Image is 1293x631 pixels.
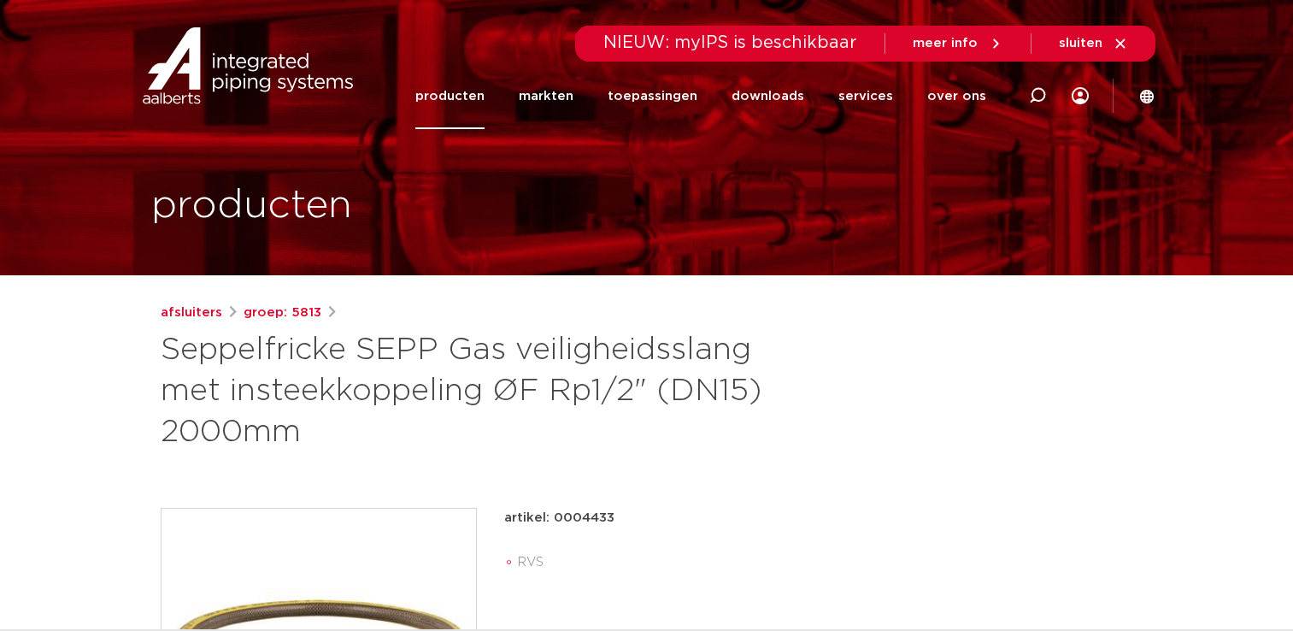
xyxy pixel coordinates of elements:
a: over ons [927,63,986,129]
a: groep: 5813 [244,303,321,323]
span: meer info [913,37,978,50]
a: producten [415,63,485,129]
a: meer info [913,36,1003,51]
span: sluiten [1059,37,1102,50]
h1: Seppelfricke SEPP Gas veiligheidsslang met insteekkoppeling ØF Rp1/2" (DN15) 2000mm [161,330,802,453]
p: artikel: 0004433 [504,508,614,528]
nav: Menu [415,63,986,129]
h1: producten [151,179,352,233]
li: RVS [518,549,1133,576]
a: downloads [732,63,804,129]
a: sluiten [1059,36,1128,51]
a: services [838,63,893,129]
span: NIEUW: myIPS is beschikbaar [603,34,857,51]
a: afsluiters [161,303,222,323]
a: markten [519,63,573,129]
a: toepassingen [608,63,697,129]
